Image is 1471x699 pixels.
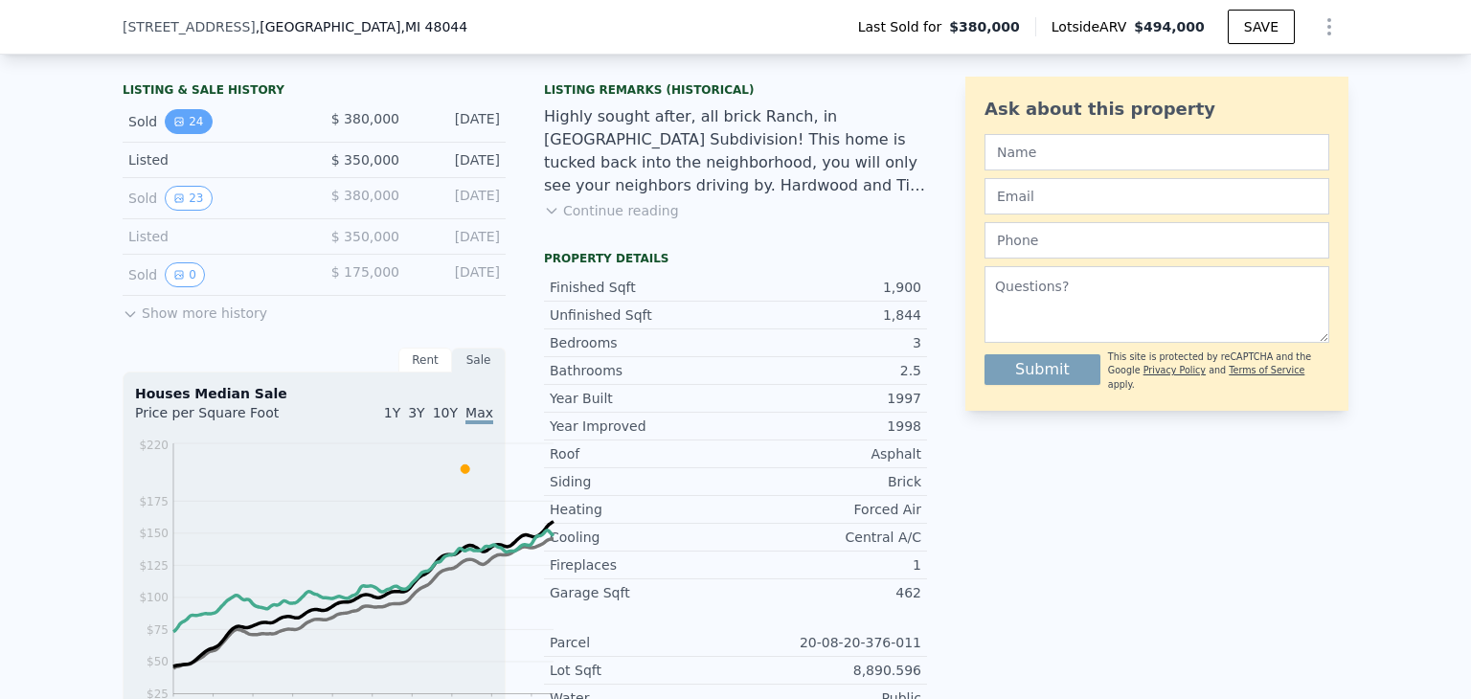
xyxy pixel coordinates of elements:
div: Sold [128,262,299,287]
div: 3 [735,333,921,352]
div: Roof [550,444,735,463]
span: $ 380,000 [331,188,399,203]
span: 1Y [384,405,400,420]
div: Property details [544,251,927,266]
tspan: $175 [139,495,169,508]
div: This site is protected by reCAPTCHA and the Google and apply. [1108,350,1329,392]
div: Listed [128,150,299,169]
div: 20-08-20-376-011 [735,633,921,652]
span: $ 380,000 [331,111,399,126]
div: Houses Median Sale [135,384,493,403]
span: Lotside ARV [1052,17,1134,36]
div: Listing Remarks (Historical) [544,82,927,98]
div: Bedrooms [550,333,735,352]
div: [DATE] [415,186,500,211]
div: Garage Sqft [550,583,735,602]
div: 1,844 [735,305,921,325]
a: Terms of Service [1229,365,1304,375]
div: [DATE] [415,227,500,246]
button: View historical data [165,109,212,134]
span: , MI 48044 [400,19,467,34]
tspan: $125 [139,559,169,573]
tspan: $50 [147,655,169,668]
div: Year Improved [550,417,735,436]
div: 8,890.596 [735,661,921,680]
div: Brick [735,472,921,491]
tspan: $220 [139,439,169,452]
div: Rent [398,348,452,372]
button: Submit [984,354,1100,385]
tspan: $100 [139,591,169,604]
div: Price per Square Foot [135,403,314,434]
span: , [GEOGRAPHIC_DATA] [256,17,467,36]
tspan: $75 [147,623,169,637]
div: Finished Sqft [550,278,735,297]
button: SAVE [1228,10,1295,44]
div: Sold [128,109,299,134]
div: 2.5 [735,361,921,380]
span: $ 350,000 [331,152,399,168]
div: Sale [452,348,506,372]
span: 3Y [408,405,424,420]
span: Max [465,405,493,424]
div: Cooling [550,528,735,547]
button: View historical data [165,186,212,211]
div: [DATE] [415,262,500,287]
span: $494,000 [1134,19,1205,34]
span: 10Y [433,405,458,420]
div: Parcel [550,633,735,652]
span: $ 175,000 [331,264,399,280]
span: Last Sold for [858,17,950,36]
div: LISTING & SALE HISTORY [123,82,506,101]
div: 462 [735,583,921,602]
tspan: $150 [139,527,169,540]
div: Central A/C [735,528,921,547]
button: Show more history [123,296,267,323]
input: Name [984,134,1329,170]
div: [DATE] [415,109,500,134]
div: Fireplaces [550,555,735,575]
div: 1 [735,555,921,575]
div: Year Built [550,389,735,408]
div: 1,900 [735,278,921,297]
div: Asphalt [735,444,921,463]
input: Phone [984,222,1329,259]
button: Show Options [1310,8,1348,46]
div: [DATE] [415,150,500,169]
div: Lot Sqft [550,661,735,680]
a: Privacy Policy [1143,365,1206,375]
span: $380,000 [949,17,1020,36]
button: View historical data [165,262,205,287]
div: 1998 [735,417,921,436]
button: Continue reading [544,201,679,220]
div: Highly sought after, all brick Ranch, in [GEOGRAPHIC_DATA] Subdivision! This home is tucked back ... [544,105,927,197]
div: Listed [128,227,299,246]
div: 1997 [735,389,921,408]
div: Sold [128,186,299,211]
div: Bathrooms [550,361,735,380]
div: Forced Air [735,500,921,519]
span: [STREET_ADDRESS] [123,17,256,36]
div: Unfinished Sqft [550,305,735,325]
div: Siding [550,472,735,491]
input: Email [984,178,1329,214]
div: Heating [550,500,735,519]
div: Ask about this property [984,96,1329,123]
span: $ 350,000 [331,229,399,244]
